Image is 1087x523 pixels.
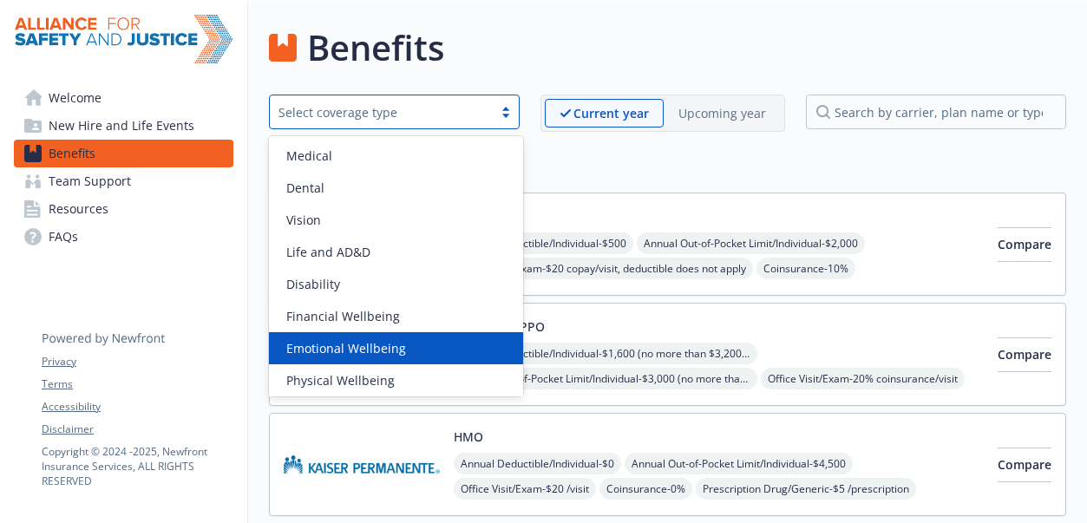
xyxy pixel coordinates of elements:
[49,112,194,140] span: New Hire and Life Events
[49,195,108,223] span: Resources
[454,343,757,364] span: Annual Deductible/Individual - $1,600 (no more than $3,200 per individual - within a family)
[49,84,101,112] span: Welcome
[761,368,965,389] span: Office Visit/Exam - 20% coinsurance/visit
[42,354,232,369] a: Privacy
[998,456,1051,473] span: Compare
[269,153,1066,179] h2: Medical
[286,243,370,261] span: Life and AD&D
[998,227,1051,262] button: Compare
[454,368,757,389] span: Annual Out-of-Pocket Limit/Individual - $3,000 (no more than $3,200 per individual - within a fam...
[14,84,233,112] a: Welcome
[14,112,233,140] a: New Hire and Life Events
[42,399,232,415] a: Accessibility
[286,179,324,197] span: Dental
[284,428,440,501] img: Kaiser Permanente Insurance Company carrier logo
[637,232,865,254] span: Annual Out-of-Pocket Limit/Individual - $2,000
[599,478,692,500] span: Coinsurance - 0%
[49,167,131,195] span: Team Support
[42,444,232,488] p: Copyright © 2024 - 2025 , Newfront Insurance Services, ALL RIGHTS RESERVED
[454,453,621,474] span: Annual Deductible/Individual - $0
[454,258,753,279] span: Office Visit/Exam - $20 copay/visit, deductible does not apply
[454,478,596,500] span: Office Visit/Exam - $20 /visit
[454,232,633,254] span: Annual Deductible/Individual - $500
[49,223,78,251] span: FAQs
[278,103,484,121] div: Select coverage type
[14,167,233,195] a: Team Support
[286,371,395,389] span: Physical Wellbeing
[573,104,649,122] p: Current year
[14,195,233,223] a: Resources
[286,275,340,293] span: Disability
[998,337,1051,372] button: Compare
[286,339,406,357] span: Emotional Wellbeing
[286,211,321,229] span: Vision
[14,140,233,167] a: Benefits
[286,147,332,165] span: Medical
[678,104,766,122] p: Upcoming year
[756,258,855,279] span: Coinsurance - 10%
[42,422,232,437] a: Disclaimer
[998,346,1051,363] span: Compare
[696,478,916,500] span: Prescription Drug/Generic - $5 /prescription
[42,376,232,392] a: Terms
[14,223,233,251] a: FAQs
[998,448,1051,482] button: Compare
[625,453,853,474] span: Annual Out-of-Pocket Limit/Individual - $4,500
[307,22,444,74] h1: Benefits
[286,307,400,325] span: Financial Wellbeing
[49,140,95,167] span: Benefits
[806,95,1066,129] input: search by carrier, plan name or type
[454,428,483,446] button: HMO
[998,236,1051,252] span: Compare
